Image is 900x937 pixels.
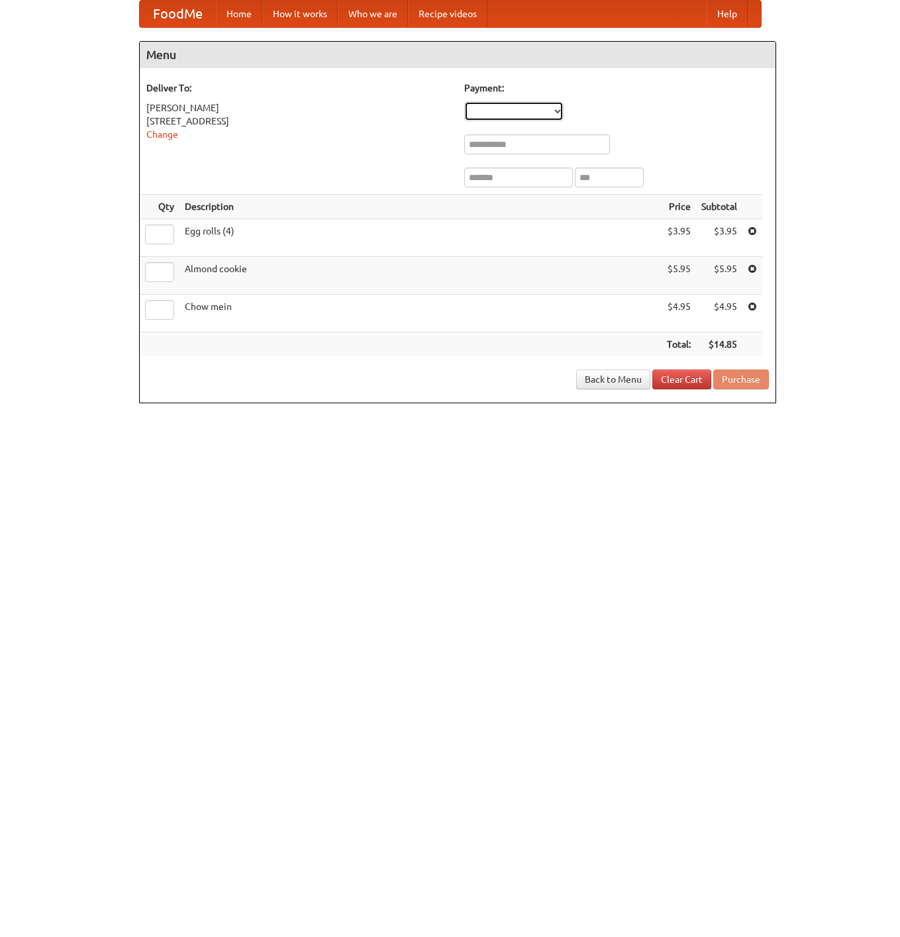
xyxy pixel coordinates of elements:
td: $3.95 [696,219,742,257]
a: Help [707,1,748,27]
a: Change [146,129,178,140]
h5: Deliver To: [146,81,451,95]
td: $5.95 [696,257,742,295]
h4: Menu [140,42,775,68]
td: Egg rolls (4) [179,219,662,257]
a: How it works [262,1,338,27]
th: Price [662,195,696,219]
a: Home [216,1,262,27]
td: $5.95 [662,257,696,295]
div: [PERSON_NAME] [146,101,451,115]
th: $14.85 [696,332,742,357]
button: Purchase [713,370,769,389]
td: $4.95 [662,295,696,332]
div: [STREET_ADDRESS] [146,115,451,128]
th: Subtotal [696,195,742,219]
a: Clear Cart [652,370,711,389]
td: $4.95 [696,295,742,332]
td: Chow mein [179,295,662,332]
th: Total: [662,332,696,357]
a: Recipe videos [408,1,487,27]
a: Back to Menu [576,370,650,389]
td: $3.95 [662,219,696,257]
th: Qty [140,195,179,219]
a: Who we are [338,1,408,27]
td: Almond cookie [179,257,662,295]
th: Description [179,195,662,219]
a: FoodMe [140,1,216,27]
h5: Payment: [464,81,769,95]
